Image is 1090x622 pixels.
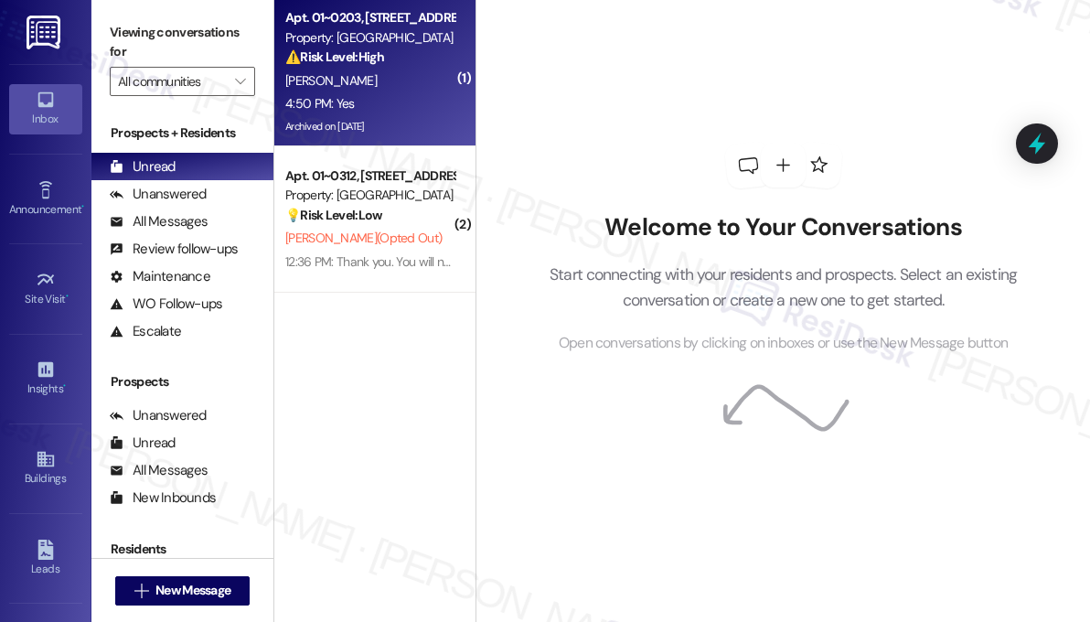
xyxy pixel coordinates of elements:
label: Viewing conversations for [110,18,255,67]
div: Property: [GEOGRAPHIC_DATA] [285,186,454,205]
span: [PERSON_NAME] [285,72,377,89]
div: Property: [GEOGRAPHIC_DATA] [285,28,454,48]
a: Insights • [9,354,82,403]
span: Open conversations by clicking on inboxes or use the New Message button [559,332,1008,355]
div: Unanswered [110,185,207,204]
p: Start connecting with your residents and prospects. Select an existing conversation or create a n... [522,262,1045,314]
div: Unread [110,157,176,177]
div: Archived on [DATE] [283,115,456,138]
input: All communities [118,67,226,96]
div: Residents [91,540,273,559]
h2: Welcome to Your Conversations [522,213,1045,242]
span: • [63,380,66,392]
div: Prospects + Residents [91,123,273,143]
div: Escalate [110,322,181,341]
div: Unanswered [110,406,207,425]
span: New Message [155,581,230,600]
span: [PERSON_NAME] (Opted Out) [285,230,442,246]
a: Buildings [9,444,82,493]
i:  [134,584,148,598]
div: Prospects [91,372,273,391]
strong: ⚠️ Risk Level: High [285,48,384,65]
div: All Messages [110,212,208,231]
div: Maintenance [110,267,210,286]
button: New Message [115,576,251,606]
div: New Inbounds [110,488,216,508]
i:  [235,74,245,89]
span: • [66,290,69,303]
img: ResiDesk Logo [27,16,64,49]
div: Review follow-ups [110,240,238,259]
div: Apt. 01~0203, [STREET_ADDRESS][PERSON_NAME] [285,8,454,27]
div: WO Follow-ups [110,295,222,314]
div: All Messages [110,461,208,480]
a: Site Visit • [9,264,82,314]
a: Inbox [9,84,82,134]
div: 4:50 PM: Yes [285,95,355,112]
span: • [81,200,84,213]
a: Leads [9,534,82,584]
strong: 💡 Risk Level: Low [285,207,382,223]
div: Apt. 01~0312, [STREET_ADDRESS][PERSON_NAME] [285,166,454,186]
div: Unread [110,434,176,453]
